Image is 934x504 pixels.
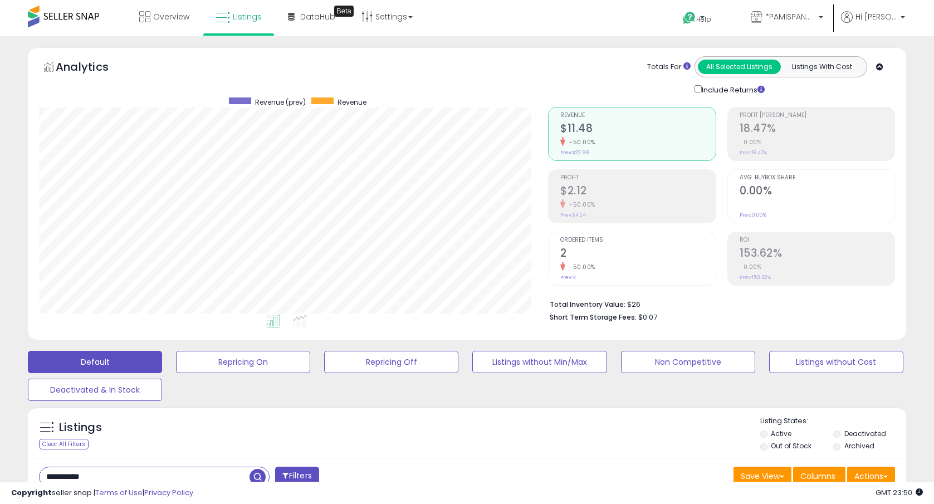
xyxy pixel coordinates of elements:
[771,429,791,438] label: Active
[740,149,767,156] small: Prev: 18.47%
[560,149,589,156] small: Prev: $22.96
[638,312,657,322] span: $0.07
[144,487,193,498] a: Privacy Policy
[740,212,766,218] small: Prev: 0.00%
[560,184,715,199] h2: $2.12
[698,60,781,74] button: All Selected Listings
[771,441,811,451] label: Out of Stock
[550,300,625,309] b: Total Inventory Value:
[682,11,696,25] i: Get Help
[740,138,762,146] small: 0.00%
[793,467,845,486] button: Columns
[324,351,458,373] button: Repricing Off
[696,14,711,24] span: Help
[769,351,903,373] button: Listings without Cost
[855,11,897,22] span: Hi [PERSON_NAME]
[565,263,595,271] small: -50.00%
[39,439,89,449] div: Clear All Filters
[153,11,189,22] span: Overview
[56,59,130,77] h5: Analytics
[11,488,193,498] div: seller snap | |
[28,351,162,373] button: Default
[95,487,143,498] a: Terms of Use
[28,379,162,401] button: Deactivated & In Stock
[740,175,894,181] span: Avg. Buybox Share
[472,351,607,373] button: Listings without Min/Max
[740,247,894,262] h2: 153.62%
[740,237,894,243] span: ROI
[621,351,755,373] button: Non Competitive
[550,312,637,322] b: Short Term Storage Fees:
[565,200,595,209] small: -50.00%
[565,138,595,146] small: -50.00%
[740,263,762,271] small: 0.00%
[255,97,306,107] span: Revenue (prev)
[844,441,874,451] label: Archived
[560,122,715,137] h2: $11.48
[560,175,715,181] span: Profit
[765,11,815,22] span: *PAMISPANAS*
[876,487,923,498] span: 2025-09-15 23:50 GMT
[176,351,310,373] button: Repricing On
[560,274,576,281] small: Prev: 4
[674,3,733,36] a: Help
[560,112,715,119] span: Revenue
[560,247,715,262] h2: 2
[233,11,262,22] span: Listings
[841,11,905,36] a: Hi [PERSON_NAME]
[647,62,691,72] div: Totals For
[760,416,906,427] p: Listing States:
[847,467,895,486] button: Actions
[334,6,354,17] div: Tooltip anchor
[275,467,319,486] button: Filters
[740,122,894,137] h2: 18.47%
[560,237,715,243] span: Ordered Items
[740,184,894,199] h2: 0.00%
[11,487,52,498] strong: Copyright
[59,420,102,436] h5: Listings
[300,11,335,22] span: DataHub
[560,212,586,218] small: Prev: $4.24
[686,83,778,96] div: Include Returns
[800,471,835,482] span: Columns
[740,112,894,119] span: Profit [PERSON_NAME]
[550,297,887,310] li: $26
[780,60,863,74] button: Listings With Cost
[740,274,771,281] small: Prev: 153.62%
[844,429,886,438] label: Deactivated
[733,467,791,486] button: Save View
[338,97,366,107] span: Revenue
